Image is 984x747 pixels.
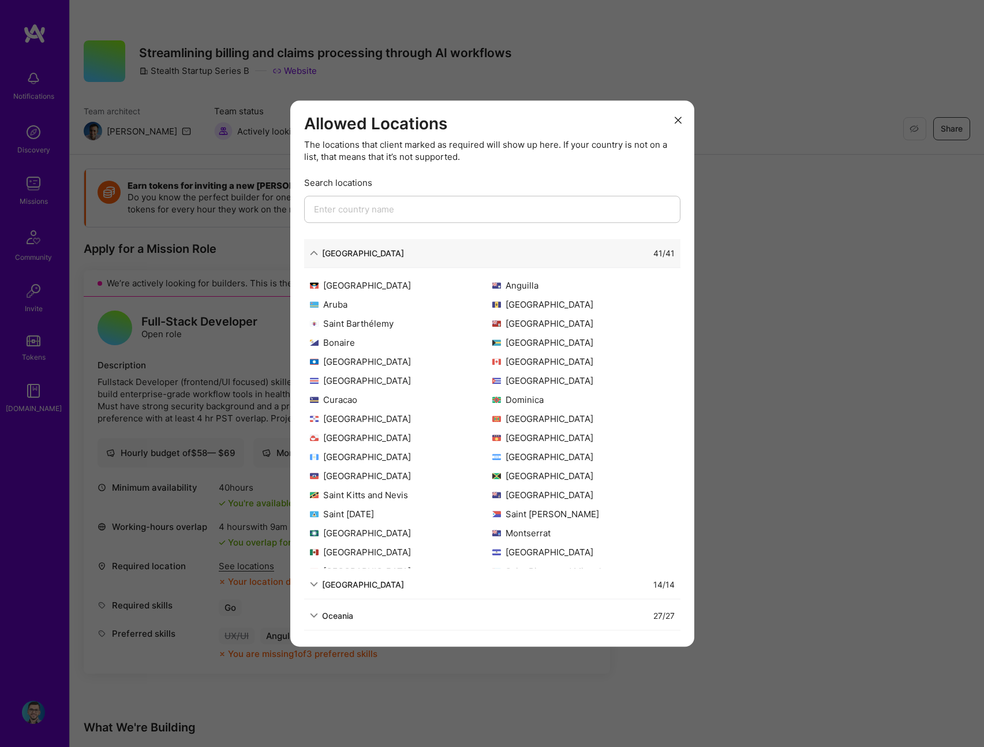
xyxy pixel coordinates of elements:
div: [GEOGRAPHIC_DATA] [492,489,675,501]
div: [GEOGRAPHIC_DATA] [310,375,492,387]
img: Dominican Republic [310,416,319,422]
div: [GEOGRAPHIC_DATA] [492,413,675,425]
img: Aruba [310,301,319,308]
div: [GEOGRAPHIC_DATA] [310,527,492,539]
img: Antigua and Barbuda [310,282,319,289]
div: Search locations [304,177,680,189]
img: Montserrat [492,530,501,536]
input: Enter country name [304,196,680,223]
div: [GEOGRAPHIC_DATA] [310,451,492,463]
img: Anguilla [492,282,501,289]
div: Saint Pierre and Miquelon [492,565,675,577]
div: [GEOGRAPHIC_DATA] [310,279,492,292]
div: Curacao [310,394,492,406]
i: icon ArrowDown [310,249,318,257]
img: Saint Martin [492,511,501,517]
div: [GEOGRAPHIC_DATA] [492,451,675,463]
img: Nicaragua [492,549,501,555]
img: Martinique [310,530,319,536]
div: 14 / 14 [653,578,675,591]
div: Saint Barthélemy [310,318,492,330]
div: [GEOGRAPHIC_DATA] [492,318,675,330]
div: The locations that client marked as required will show up here. If your country is not on a list,... [304,139,680,163]
img: Greenland [310,435,319,441]
img: Dominica [492,397,501,403]
img: Guadeloupe [492,435,501,441]
div: [GEOGRAPHIC_DATA] [492,546,675,558]
div: Oceania [322,610,353,622]
div: Saint [DATE] [310,508,492,520]
div: Aruba [310,298,492,311]
img: Canada [492,358,501,365]
div: [GEOGRAPHIC_DATA] [310,565,492,577]
img: Grenada [492,416,501,422]
img: Costa Rica [310,378,319,384]
div: modal [290,100,694,647]
img: Bonaire [310,339,319,346]
div: [GEOGRAPHIC_DATA] [492,298,675,311]
img: Saint Lucia [310,511,319,517]
div: [GEOGRAPHIC_DATA] [492,470,675,482]
div: Anguilla [492,279,675,292]
div: Montserrat [492,527,675,539]
img: Mexico [310,549,319,555]
img: Cuba [492,378,501,384]
img: Barbados [492,301,501,308]
div: 41 / 41 [653,247,675,259]
img: Cayman Islands [492,492,501,498]
div: Saint Kitts and Nevis [310,489,492,501]
img: Jamaica [492,473,501,479]
div: Dominica [492,394,675,406]
i: icon ArrowDown [310,611,318,619]
img: Haiti [310,473,319,479]
div: Saint [PERSON_NAME] [492,508,675,520]
div: [GEOGRAPHIC_DATA] [492,432,675,444]
div: [GEOGRAPHIC_DATA] [310,470,492,482]
div: [GEOGRAPHIC_DATA] [310,546,492,558]
div: [GEOGRAPHIC_DATA] [310,356,492,368]
div: 27 / 27 [653,610,675,622]
img: Honduras [492,454,501,460]
img: Belize [310,358,319,365]
div: [GEOGRAPHIC_DATA] [322,578,404,591]
i: icon ArrowDown [310,580,318,588]
img: Guatemala [310,454,319,460]
img: Bermuda [492,320,501,327]
img: Curacao [310,397,319,403]
img: Bahamas [492,339,501,346]
div: [GEOGRAPHIC_DATA] [492,337,675,349]
div: [GEOGRAPHIC_DATA] [310,413,492,425]
img: Saint Barthélemy [310,320,319,327]
div: [GEOGRAPHIC_DATA] [492,356,675,368]
div: Bonaire [310,337,492,349]
div: [GEOGRAPHIC_DATA] [492,375,675,387]
div: [GEOGRAPHIC_DATA] [322,247,404,259]
img: Saint Kitts and Nevis [310,492,319,498]
h3: Allowed Locations [304,114,680,134]
i: icon Close [675,117,682,124]
div: [GEOGRAPHIC_DATA] [310,432,492,444]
